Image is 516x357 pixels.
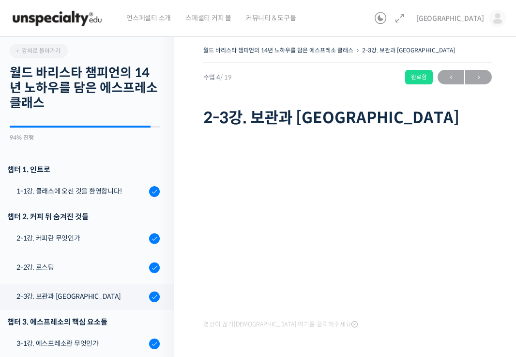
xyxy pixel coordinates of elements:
[220,73,232,81] span: / 19
[405,70,433,84] div: 완료함
[438,70,464,84] a: ←이전
[16,291,146,302] div: 2-3강. 보관과 [GEOGRAPHIC_DATA]
[10,135,160,141] div: 94% 진행
[416,14,484,23] span: [GEOGRAPHIC_DATA]
[10,65,160,111] h2: 월드 바리스타 챔피언의 14년 노하우를 담은 에스프레소 클래스
[7,315,160,328] div: 챕터 3. 에스프레소의 핵심 요소들
[7,210,160,223] div: 챕터 2. 커피 뒤 숨겨진 것들
[438,71,464,84] span: ←
[16,186,146,196] div: 1-1강. 클래스에 오신 것을 환영합니다!
[362,47,455,54] a: 2-3강. 보관과 [GEOGRAPHIC_DATA]
[10,44,68,58] a: 강의로 돌아가기
[16,262,146,273] div: 2-2강. 로스팅
[203,74,232,81] span: 수업 4
[16,338,146,349] div: 3-1강. 에스프레소란 무엇인가
[465,71,492,84] span: →
[7,163,160,176] h3: 챕터 1. 인트로
[16,233,146,243] div: 2-1강. 커피란 무엇인가
[203,321,358,328] span: 영상이 끊기[DEMOGRAPHIC_DATA] 여기를 클릭해주세요
[203,47,353,54] a: 월드 바리스타 챔피언의 14년 노하우를 담은 에스프레소 클래스
[465,70,492,84] a: 다음→
[15,47,61,54] span: 강의로 돌아가기
[203,109,492,127] h1: 2-3강. 보관과 [GEOGRAPHIC_DATA]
